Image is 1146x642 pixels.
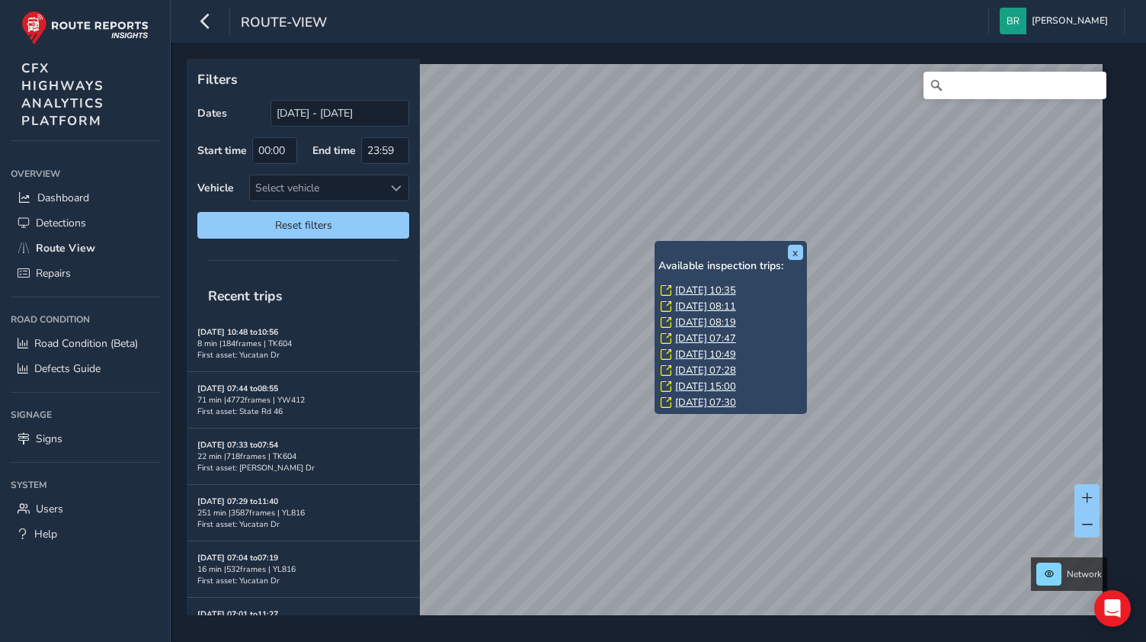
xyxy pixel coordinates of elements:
[197,451,409,462] div: 22 min | 718 frames | TK604
[1032,8,1108,34] span: [PERSON_NAME]
[197,143,247,158] label: Start time
[34,527,57,541] span: Help
[197,349,280,361] span: First asset: Yucatan Dr
[11,185,159,210] a: Dashboard
[197,518,280,530] span: First asset: Yucatan Dr
[11,236,159,261] a: Route View
[924,72,1106,99] input: Search
[312,143,356,158] label: End time
[36,502,63,516] span: Users
[197,462,315,473] span: First asset: [PERSON_NAME] Dr
[209,218,398,233] span: Reset filters
[250,175,383,201] div: Select vehicle
[36,216,86,230] span: Detections
[11,496,159,522] a: Users
[197,439,278,451] strong: [DATE] 07:33 to 07:54
[11,261,159,286] a: Repairs
[197,552,278,563] strong: [DATE] 07:04 to 07:19
[36,432,62,446] span: Signs
[197,276,293,316] span: Recent trips
[36,266,71,281] span: Repairs
[197,394,409,406] div: 71 min | 4772 frames | YW412
[1000,8,1113,34] button: [PERSON_NAME]
[675,412,736,425] a: [DATE] 11:47
[11,426,159,451] a: Signs
[11,162,159,185] div: Overview
[34,361,101,376] span: Defects Guide
[1000,8,1026,34] img: diamond-layout
[241,13,327,34] span: route-view
[675,396,736,409] a: [DATE] 07:30
[1067,568,1102,580] span: Network
[197,563,409,575] div: 16 min | 532 frames | YL816
[197,326,278,338] strong: [DATE] 10:48 to 10:56
[11,473,159,496] div: System
[197,212,409,239] button: Reset filters
[197,406,283,417] span: First asset: State Rd 46
[192,64,1103,633] canvas: Map
[197,69,409,89] p: Filters
[11,522,159,547] a: Help
[1094,590,1131,627] div: Open Intercom Messenger
[675,380,736,393] a: [DATE] 15:00
[11,356,159,381] a: Defects Guide
[197,383,278,394] strong: [DATE] 07:44 to 08:55
[11,331,159,356] a: Road Condition (Beta)
[36,241,95,255] span: Route View
[675,364,736,377] a: [DATE] 07:28
[197,106,227,120] label: Dates
[11,403,159,426] div: Signage
[197,575,280,586] span: First asset: Yucatan Dr
[34,336,138,351] span: Road Condition (Beta)
[658,260,803,273] h6: Available inspection trips:
[675,316,736,329] a: [DATE] 08:19
[11,210,159,236] a: Detections
[675,284,736,297] a: [DATE] 10:35
[788,245,803,260] button: x
[197,507,409,518] div: 251 min | 3587 frames | YL816
[197,608,278,620] strong: [DATE] 07:01 to 11:27
[197,496,278,507] strong: [DATE] 07:29 to 11:40
[37,191,89,205] span: Dashboard
[11,308,159,331] div: Road Condition
[21,59,104,130] span: CFX HIGHWAYS ANALYTICS PLATFORM
[197,181,234,195] label: Vehicle
[197,338,409,349] div: 8 min | 184 frames | TK604
[675,300,736,313] a: [DATE] 08:11
[675,332,736,345] a: [DATE] 07:47
[21,11,149,45] img: rr logo
[675,348,736,361] a: [DATE] 10:49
